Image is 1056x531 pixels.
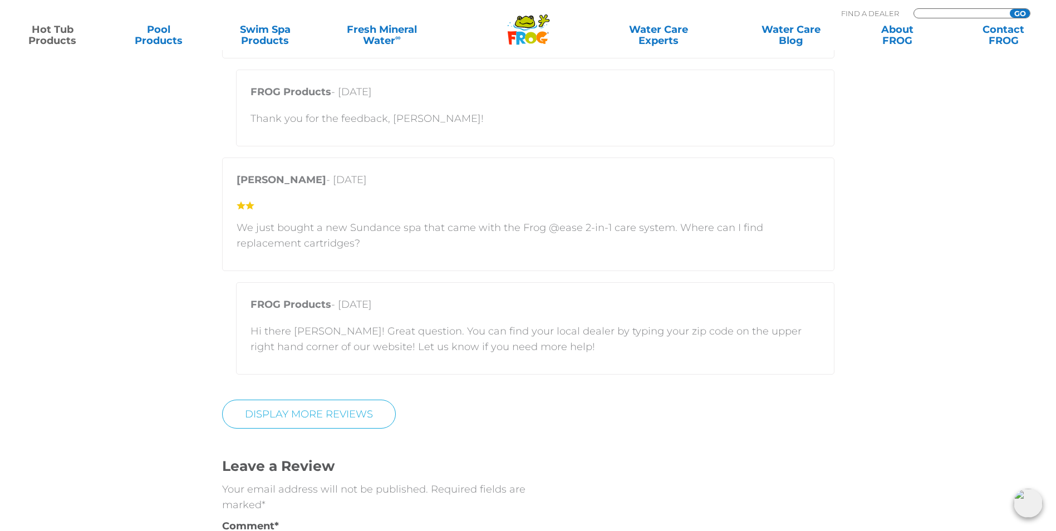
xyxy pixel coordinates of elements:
[592,24,726,46] a: Water CareExperts
[224,24,307,46] a: Swim SpaProducts
[237,172,820,193] p: - [DATE]
[1014,489,1043,518] img: openIcon
[117,24,200,46] a: PoolProducts
[962,24,1045,46] a: ContactFROG
[222,483,428,495] span: Your email address will not be published.
[922,9,998,18] input: Zip Code Form
[222,456,528,476] h3: Leave a Review
[237,220,820,251] p: We just bought a new Sundance spa that came with the Frog @ease 2-in-1 care system. Where can I f...
[251,111,820,126] p: Thank you for the feedback, [PERSON_NAME]!
[841,8,899,18] p: Find A Dealer
[251,297,820,318] p: - [DATE]
[222,483,525,511] span: Required fields are marked
[749,24,832,46] a: Water CareBlog
[251,323,820,355] p: Hi there [PERSON_NAME]! Great question. You can find your local dealer by typing your zip code on...
[330,24,434,46] a: Fresh MineralWater∞
[1010,9,1030,18] input: GO
[251,298,331,311] strong: FROG Products
[856,24,939,46] a: AboutFROG
[251,84,820,105] p: - [DATE]
[237,174,326,186] strong: [PERSON_NAME]
[222,400,396,429] a: Display More Reviews
[11,24,94,46] a: Hot TubProducts
[395,33,401,42] sup: ∞
[251,86,331,98] strong: FROG Products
